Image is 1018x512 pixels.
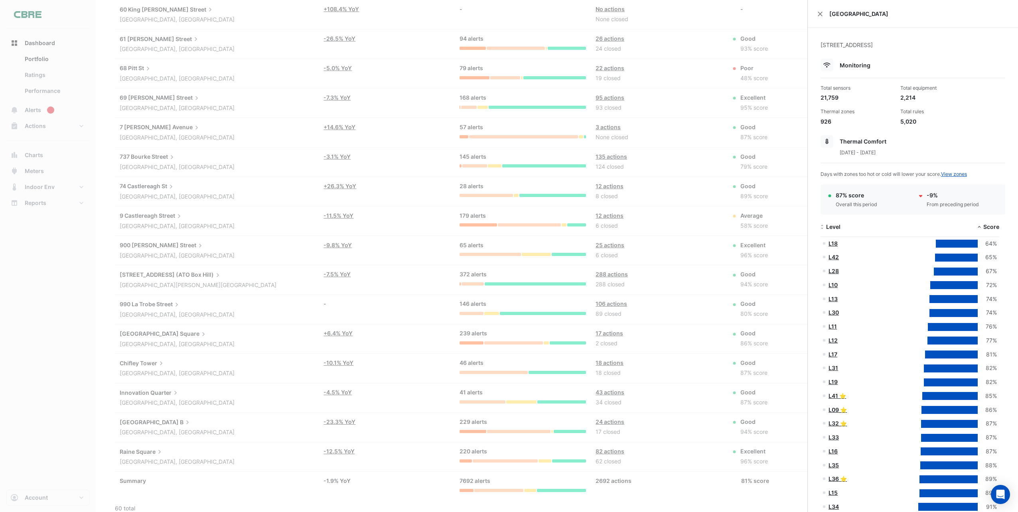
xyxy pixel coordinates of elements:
[821,85,894,92] div: Total sensors
[829,475,847,482] a: L36 ⭐
[840,150,876,156] span: [DATE] - [DATE]
[840,62,870,69] span: Monitoring
[900,93,974,102] div: 2,214
[978,295,997,304] div: 74%
[978,364,997,373] div: 82%
[836,201,877,208] div: Overall this period
[829,268,839,274] a: L28
[829,448,838,455] a: L16
[978,488,997,498] div: 89%
[829,282,838,288] a: L10
[829,351,837,358] a: L17
[829,462,839,469] a: L35
[829,337,838,344] a: L12
[829,364,838,371] a: L31
[829,240,838,247] a: L18
[829,392,846,399] a: L41 ⭐
[941,171,967,177] a: View zones
[821,171,967,177] span: Days with zones too hot or cold will lower your score.
[978,433,997,442] div: 87%
[829,309,839,316] a: L30
[978,350,997,359] div: 81%
[900,108,974,115] div: Total rules
[829,406,847,413] a: L09 ⭐
[829,420,847,427] a: L32 ⭐
[978,239,997,248] div: 64%
[978,475,997,484] div: 89%
[829,434,839,441] a: L33
[821,93,894,102] div: 21,759
[978,392,997,401] div: 85%
[978,419,997,428] div: 87%
[829,489,838,496] a: L15
[829,323,837,330] a: L11
[927,201,979,208] div: From preceding period
[927,191,979,199] div: -9%
[829,254,839,260] a: L42
[983,223,999,230] span: Score
[978,253,997,262] div: 65%
[826,223,840,230] span: Level
[978,461,997,470] div: 88%
[978,502,997,512] div: 91%
[829,295,838,302] a: L13
[821,41,1005,59] div: [STREET_ADDRESS]
[829,503,839,510] a: L34
[978,281,997,290] div: 72%
[978,322,997,331] div: 76%
[900,85,974,92] div: Total equipment
[978,378,997,387] div: 82%
[900,117,974,126] div: 5,020
[817,11,823,17] button: Close
[978,406,997,415] div: 86%
[829,378,838,385] a: L19
[836,191,877,199] div: 87% score
[978,308,997,317] div: 74%
[978,336,997,345] div: 77%
[978,447,997,456] div: 87%
[829,10,1008,18] span: [GEOGRAPHIC_DATA]
[821,117,894,126] div: 926
[840,138,886,145] span: Thermal Comfort
[978,267,997,276] div: 67%
[991,485,1010,504] div: Open Intercom Messenger
[821,108,894,115] div: Thermal zones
